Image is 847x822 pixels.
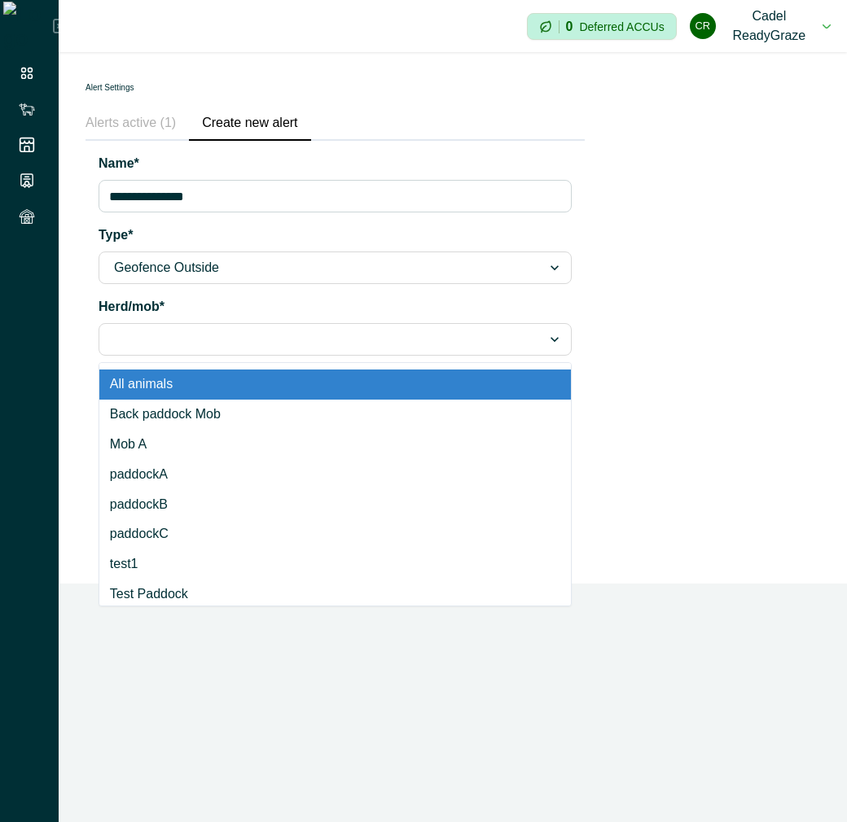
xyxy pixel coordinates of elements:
[99,519,571,549] div: paddockC
[99,459,571,489] div: paddockA
[566,20,573,33] p: 0
[86,107,189,141] button: Alerts active (1)
[3,2,53,50] img: Logo
[99,369,571,400] div: All animals
[99,154,562,173] label: Name*
[86,81,134,94] p: Alert Settings
[579,20,664,33] p: Deferred ACCUs
[99,489,571,519] div: paddockB
[99,430,571,460] div: Mob A
[99,297,562,317] label: Herd/mob*
[99,579,571,609] div: Test Paddock
[99,225,562,245] label: Type*
[99,400,571,430] div: Back paddock Mob
[99,549,571,579] div: test1
[189,107,310,141] button: Create new alert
